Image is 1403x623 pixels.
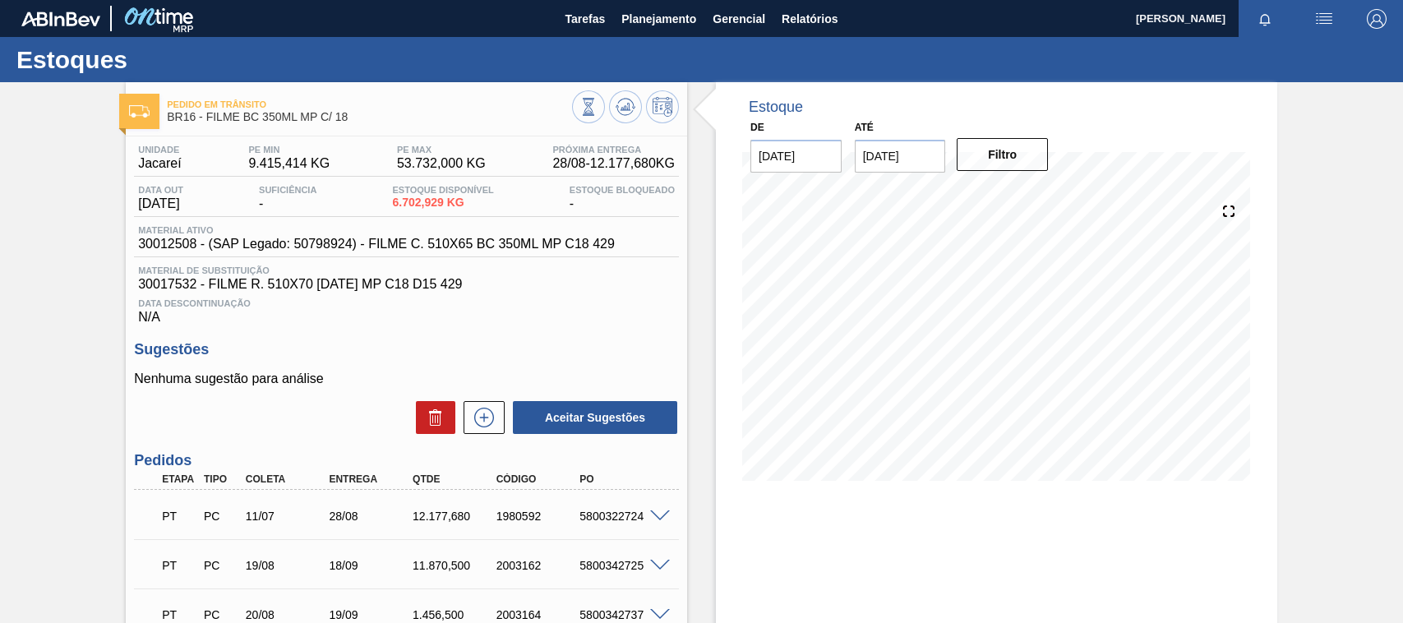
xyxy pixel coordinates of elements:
[855,140,946,173] input: dd/mm/yyyy
[138,237,615,252] span: 30012508 - (SAP Legado: 50798924) - FILME C. 510X65 BC 350ML MP C18 429
[138,196,183,211] span: [DATE]
[162,510,196,523] p: PT
[255,185,321,211] div: -
[200,510,242,523] div: Pedido de Compra
[565,9,605,29] span: Tarefas
[408,473,501,485] div: Qtde
[492,473,585,485] div: Código
[200,559,242,572] div: Pedido de Compra
[609,90,642,123] button: Atualizar Gráfico
[408,401,455,434] div: Excluir Sugestões
[855,122,874,133] label: Até
[138,156,181,171] span: Jacareí
[158,473,201,485] div: Etapa
[248,156,330,171] span: 9.415,414 KG
[621,9,696,29] span: Planejamento
[138,277,675,292] span: 30017532 - FILME R. 510X70 [DATE] MP C18 D15 429
[248,145,330,155] span: PE MIN
[408,559,501,572] div: 11.870,500
[1239,7,1291,30] button: Notificações
[750,140,842,173] input: dd/mm/yyyy
[200,608,242,621] div: Pedido de Compra
[200,473,242,485] div: Tipo
[129,105,150,118] img: Ícone
[259,185,316,195] span: Suficiência
[552,145,675,155] span: Próxima Entrega
[513,401,677,434] button: Aceitar Sugestões
[134,292,679,325] div: N/A
[138,225,615,235] span: Material ativo
[492,559,585,572] div: 2003162
[750,122,764,133] label: De
[138,145,181,155] span: Unidade
[242,473,335,485] div: Coleta
[646,90,679,123] button: Programar Estoque
[325,473,418,485] div: Entrega
[575,559,668,572] div: 5800342725
[134,452,679,469] h3: Pedidos
[21,12,100,26] img: TNhmsLtSVTkK8tSr43FrP2fwEKptu5GPRR3wAAAABJRU5ErkJggg==
[713,9,765,29] span: Gerencial
[134,341,679,358] h3: Sugestões
[162,608,196,621] p: PT
[505,399,679,436] div: Aceitar Sugestões
[408,608,501,621] div: 1.456,500
[325,608,418,621] div: 19/09/2025
[16,50,308,69] h1: Estoques
[397,156,486,171] span: 53.732,000 KG
[134,371,679,386] p: Nenhuma sugestão para análise
[138,265,675,275] span: Material de Substituição
[575,510,668,523] div: 5800322724
[392,196,493,209] span: 6.702,929 KG
[572,90,605,123] button: Visão Geral dos Estoques
[242,608,335,621] div: 20/08/2025
[242,559,335,572] div: 19/08/2025
[492,608,585,621] div: 2003164
[957,138,1048,171] button: Filtro
[570,185,675,195] span: Estoque Bloqueado
[138,185,183,195] span: Data out
[575,608,668,621] div: 5800342737
[392,185,493,195] span: Estoque Disponível
[749,99,803,116] div: Estoque
[158,498,201,534] div: Pedido em Trânsito
[492,510,585,523] div: 1980592
[167,111,572,123] span: BR16 - FILME BC 350ML MP C/ 18
[325,559,418,572] div: 18/09/2025
[552,156,675,171] span: 28/08 - 12.177,680 KG
[162,559,196,572] p: PT
[242,510,335,523] div: 11/07/2025
[455,401,505,434] div: Nova sugestão
[575,473,668,485] div: PO
[138,298,675,308] span: Data Descontinuação
[1314,9,1334,29] img: userActions
[1367,9,1387,29] img: Logout
[397,145,486,155] span: PE MAX
[565,185,679,211] div: -
[158,547,201,584] div: Pedido em Trânsito
[408,510,501,523] div: 12.177,680
[782,9,838,29] span: Relatórios
[325,510,418,523] div: 28/08/2025
[167,99,572,109] span: Pedido em Trânsito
